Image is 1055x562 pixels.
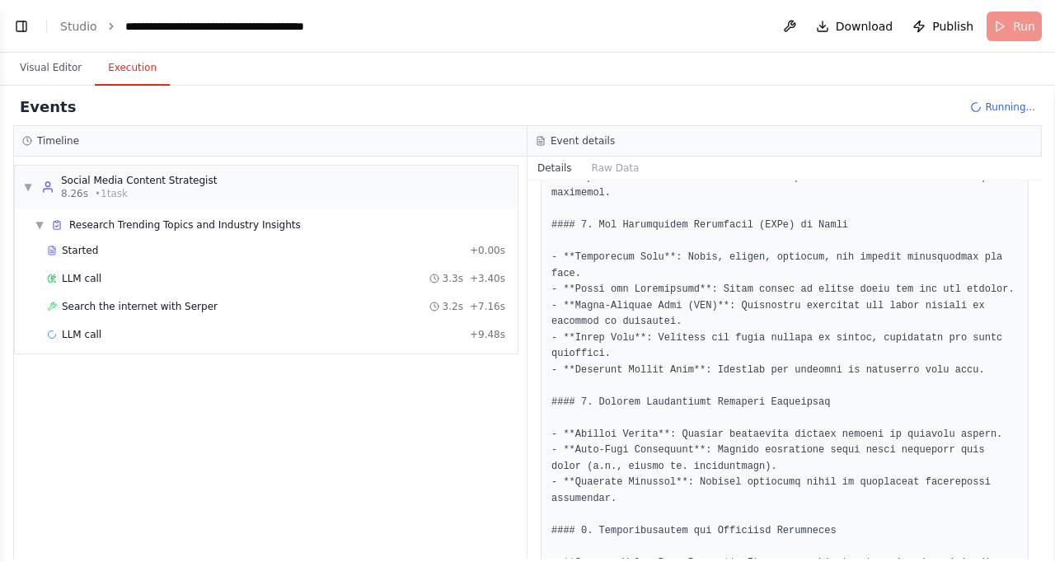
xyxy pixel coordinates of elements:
[60,18,359,35] nav: breadcrumb
[62,328,101,341] span: LLM call
[470,300,505,313] span: + 7.16s
[62,300,218,313] span: Search the internet with Serper
[470,328,505,341] span: + 9.48s
[836,18,893,35] span: Download
[470,272,505,285] span: + 3.40s
[443,300,463,313] span: 3.2s
[23,180,33,194] span: ▼
[35,218,45,232] span: ▼
[61,187,88,200] span: 8.26s
[906,12,980,41] button: Publish
[932,18,973,35] span: Publish
[443,272,463,285] span: 3.3s
[7,51,95,86] button: Visual Editor
[10,15,33,38] button: Show left sidebar
[62,244,98,257] span: Started
[95,187,128,200] span: • 1 task
[60,20,97,33] a: Studio
[95,51,170,86] button: Execution
[20,96,76,119] h2: Events
[809,12,900,41] button: Download
[582,157,649,180] button: Raw Data
[61,174,217,187] div: Social Media Content Strategist
[69,218,301,232] span: Research Trending Topics and Industry Insights
[527,157,582,180] button: Details
[62,272,101,285] span: LLM call
[37,134,79,148] h3: Timeline
[470,244,505,257] span: + 0.00s
[551,134,615,148] h3: Event details
[985,101,1035,114] span: Running...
